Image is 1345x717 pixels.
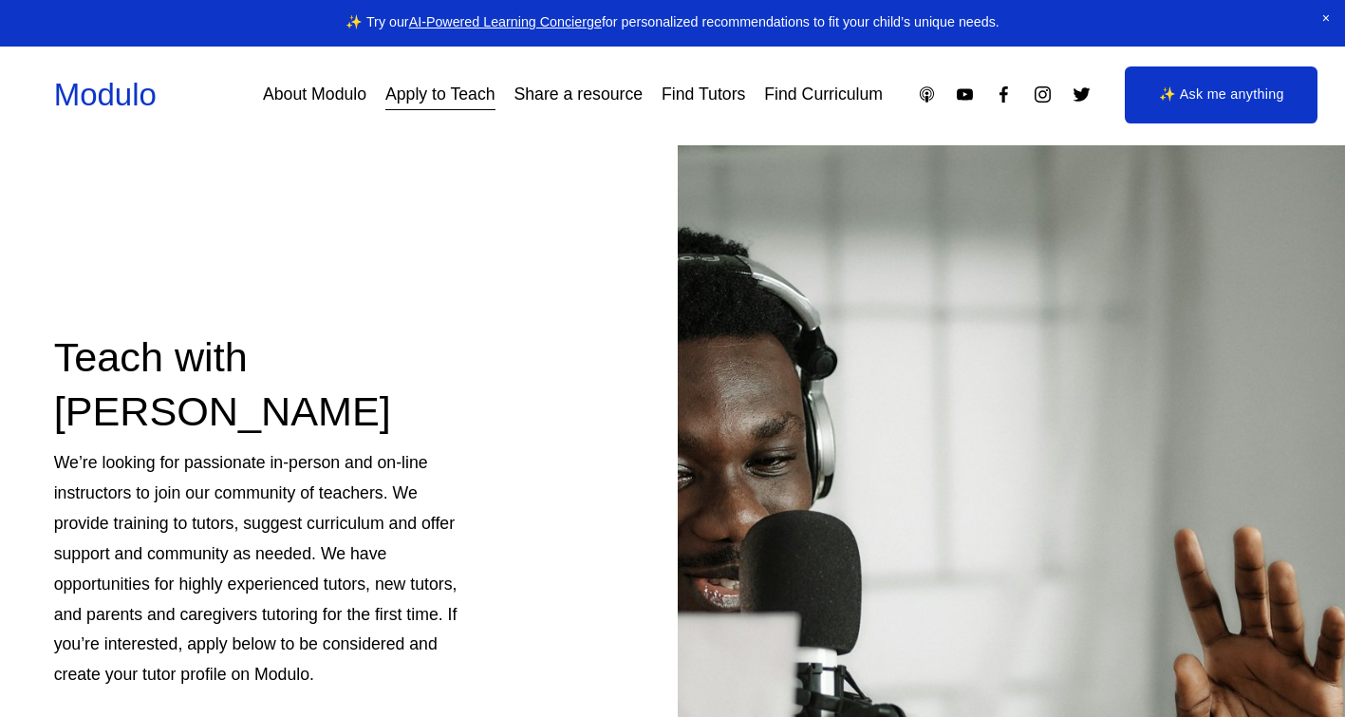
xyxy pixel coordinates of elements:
[994,85,1014,104] a: Facebook
[54,77,157,112] a: Modulo
[1072,85,1092,104] a: Twitter
[1125,66,1317,123] a: ✨ Ask me anything
[662,78,745,111] a: Find Tutors
[917,85,937,104] a: Apple Podcasts
[409,14,602,29] a: AI-Powered Learning Concierge
[514,78,643,111] a: Share a resource
[54,448,459,690] p: We’re looking for passionate in-person and on-line instructors to join our community of teachers....
[385,78,495,111] a: Apply to Teach
[955,85,975,104] a: YouTube
[764,78,883,111] a: Find Curriculum
[263,78,366,111] a: About Modulo
[54,330,459,438] h2: Teach with [PERSON_NAME]
[1033,85,1053,104] a: Instagram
